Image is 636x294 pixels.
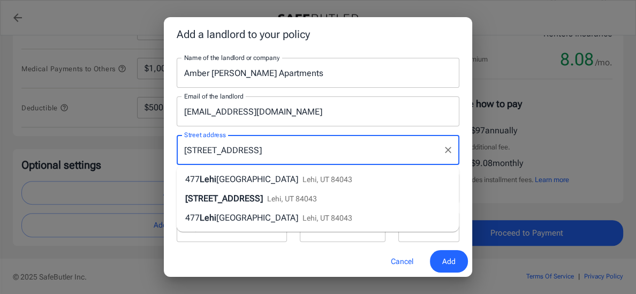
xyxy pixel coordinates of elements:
[164,17,472,51] h2: Add a landlord to your policy
[185,174,200,184] span: 477
[184,53,279,62] label: Name of the landlord or company
[302,214,352,222] span: Lehi, UT 84043
[378,250,426,273] button: Cancel
[184,92,243,101] label: Email of the landlord
[216,174,298,184] span: [GEOGRAPHIC_DATA]
[267,194,317,203] span: Lehi, UT 84043
[430,250,468,273] button: Add
[216,213,298,223] span: [GEOGRAPHIC_DATA]
[441,142,456,157] button: Clear
[200,174,216,184] span: Lehi
[185,213,200,223] span: 477
[442,255,456,268] span: Add
[184,130,226,139] label: Street address
[185,193,263,203] span: [STREET_ADDRESS]
[302,175,352,184] span: Lehi, UT 84043
[200,213,216,223] span: Lehi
